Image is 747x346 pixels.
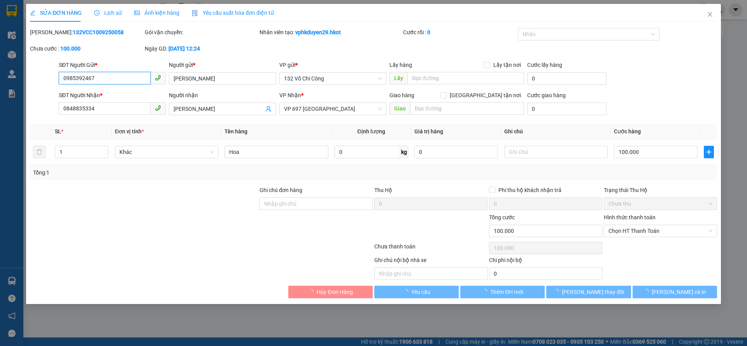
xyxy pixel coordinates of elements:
span: Giao [389,102,410,115]
span: ↔ [GEOGRAPHIC_DATA] [5,39,66,58]
span: ↔ [GEOGRAPHIC_DATA] [8,45,67,58]
span: Phí thu hộ khách nhận trả [495,186,565,194]
div: Ghi chú nội bộ nhà xe [374,256,487,267]
span: Lịch sử [94,10,122,16]
label: Cước giao hàng [527,92,566,98]
button: Hủy Đơn Hàng [288,286,373,298]
span: phone [155,105,161,111]
span: Giá trị hàng [414,128,443,135]
button: [PERSON_NAME] và In [633,286,717,298]
span: Chưa thu [608,198,712,210]
span: Yêu cầu [411,288,430,296]
strong: CHUYỂN PHÁT NHANH HK BUSLINES [9,6,62,31]
span: [PERSON_NAME] thay đổi [562,288,624,296]
th: Ghi chú [501,124,611,139]
div: Nhân viên tạo: [260,28,402,37]
b: [DATE] 12:24 [168,45,200,52]
button: Thêm ĐH mới [460,286,545,298]
button: delete [33,146,46,158]
div: SĐT Người Gửi [59,61,166,69]
span: SAPA, LÀO CAI ↔ [GEOGRAPHIC_DATA] [5,33,66,58]
span: Cước hàng [614,128,641,135]
div: Gói vận chuyển: [145,28,258,37]
b: 100.000 [60,45,81,52]
div: Chưa thanh toán [373,242,488,256]
span: plus [704,149,714,155]
button: Close [699,4,721,26]
span: Yêu cầu xuất hóa đơn điện tử [192,10,274,16]
span: Thêm ĐH mới [490,288,523,296]
span: SL [55,128,61,135]
div: Ngày GD: [145,44,258,53]
span: 132VCC1009250058 [67,56,130,64]
input: Cước giao hàng [527,103,607,115]
div: VP gửi [279,61,386,69]
div: Cước rồi : [403,28,516,37]
input: Nhập ghi chú [374,267,487,280]
div: Chi phí nội bộ [489,256,602,267]
span: [PERSON_NAME] và In [652,288,706,296]
span: clock-circle [94,10,100,16]
span: loading [308,289,317,294]
b: 132VCC1009250058 [73,29,124,35]
img: icon [192,10,198,16]
span: Tên hàng [224,128,247,135]
span: Thu Hộ [374,187,392,193]
div: Người nhận [169,91,276,100]
span: Ảnh kiện hàng [134,10,179,16]
span: Giao hàng [389,92,414,98]
button: Yêu cầu [374,286,459,298]
span: loading [553,289,562,294]
span: kg [400,146,408,158]
input: VD: Bàn, Ghế [224,146,328,158]
span: Tổng cước [489,214,515,220]
span: loading [643,289,652,294]
button: [PERSON_NAME] thay đổi [546,286,631,298]
div: Người gửi [169,61,276,69]
span: edit [30,10,35,16]
label: Hình thức thanh toán [604,214,656,220]
div: SĐT Người Nhận [59,91,166,100]
input: Dọc đường [407,72,524,84]
span: VP 697 Điện Biên Phủ [284,103,382,115]
span: user-add [265,106,272,112]
span: loading [482,289,490,294]
input: Dọc đường [410,102,524,115]
span: Đơn vị tính [115,128,144,135]
span: Định lượng [358,128,385,135]
span: [GEOGRAPHIC_DATA] tận nơi [447,91,524,100]
b: vphkduyen29.hkot [295,29,341,35]
div: Trạng thái Thu Hộ [604,186,717,194]
span: 132 Võ Chí Công [284,73,382,84]
span: loading [403,289,411,294]
span: close [707,11,713,17]
div: [PERSON_NAME]: [30,28,143,37]
img: logo [3,30,4,69]
span: picture [134,10,140,16]
div: Chưa cước : [30,44,143,53]
span: Hủy Đơn Hàng [317,288,352,296]
span: Chọn HT Thanh Toán [608,225,712,237]
span: VP Nhận [279,92,301,98]
b: 0 [427,29,430,35]
input: Ghi chú đơn hàng [260,197,373,210]
span: phone [155,75,161,81]
span: SỬA ĐƠN HÀNG [30,10,82,16]
input: Ghi Chú [504,146,608,158]
button: plus [704,146,714,158]
label: Ghi chú đơn hàng [260,187,302,193]
span: Lấy [389,72,407,84]
span: Lấy hàng [389,62,412,68]
div: Tổng: 1 [33,168,288,177]
span: Lấy tận nơi [490,61,524,69]
label: Cước lấy hàng [527,62,562,68]
input: Cước lấy hàng [527,72,607,85]
span: Khác [119,146,214,158]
